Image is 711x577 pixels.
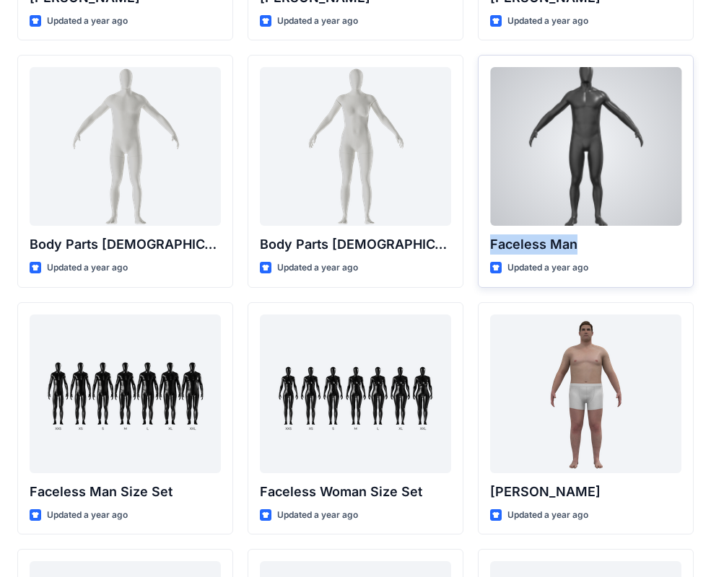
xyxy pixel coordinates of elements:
[47,508,128,523] p: Updated a year ago
[260,482,451,502] p: Faceless Woman Size Set
[277,508,358,523] p: Updated a year ago
[47,14,128,29] p: Updated a year ago
[30,67,221,226] a: Body Parts Male
[507,508,588,523] p: Updated a year ago
[260,67,451,226] a: Body Parts Female
[490,234,681,255] p: Faceless Man
[30,314,221,473] a: Faceless Man Size Set
[507,260,588,276] p: Updated a year ago
[47,260,128,276] p: Updated a year ago
[30,482,221,502] p: Faceless Man Size Set
[507,14,588,29] p: Updated a year ago
[277,260,358,276] p: Updated a year ago
[30,234,221,255] p: Body Parts [DEMOGRAPHIC_DATA]
[490,67,681,226] a: Faceless Man
[260,234,451,255] p: Body Parts [DEMOGRAPHIC_DATA]
[277,14,358,29] p: Updated a year ago
[490,482,681,502] p: [PERSON_NAME]
[260,314,451,473] a: Faceless Woman Size Set
[490,314,681,473] a: Joseph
